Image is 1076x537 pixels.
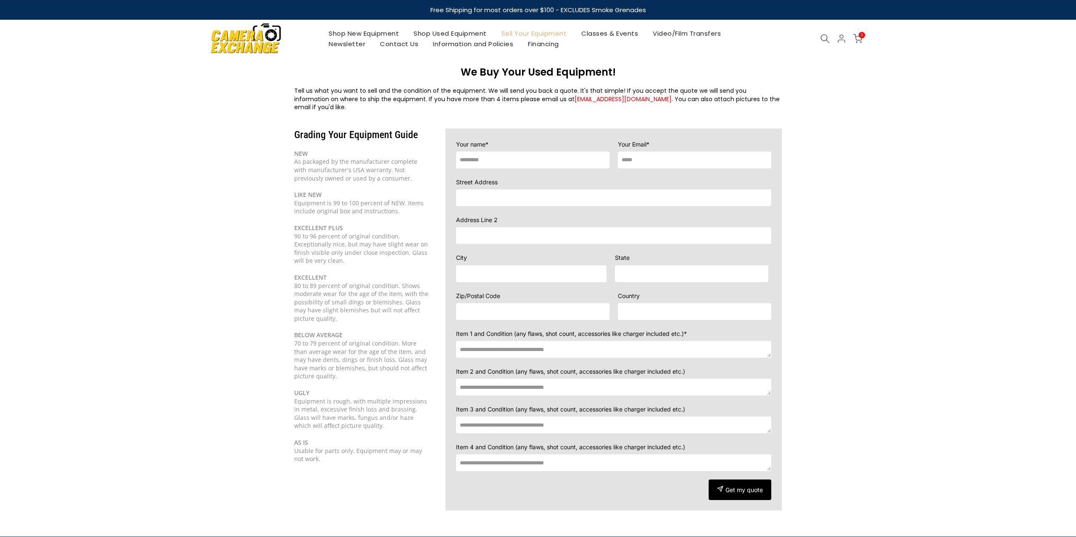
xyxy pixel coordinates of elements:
[456,178,498,186] span: Street Address
[456,292,500,299] span: Zip/Postal Code
[373,39,426,49] a: Contact Us
[456,330,684,337] span: Item 1 and Condition (any flaws, shot count, accessories like charger included etc.)
[859,32,865,38] span: 0
[294,438,308,446] b: AS IS
[615,254,630,261] span: State
[294,232,429,265] div: 90 to 96 percent of original condition. Exceptionally nice, but may have slight wear on finish vi...
[294,224,343,232] b: EXCELLENT PLUS
[456,141,485,148] span: Your name
[725,486,763,494] span: Get my quote
[294,339,429,380] div: 70 to 79 percent of original condition. More than average wear for the age of the item, and may h...
[294,273,327,281] b: EXCELLENT
[646,28,728,39] a: Video/Film Transfers
[618,141,646,148] span: Your Email
[294,87,782,112] div: Tell us what you want to sell and the condition of the equipment. We will send you back a quote. ...
[574,28,646,39] a: Classes & Events
[406,28,494,39] a: Shop Used Equipment
[294,128,429,141] h3: Grading Your Equipment Guide
[494,28,574,39] a: Sell Your Equipment
[456,443,685,451] span: Item 4 and Condition (any flaws, shot count, accessories like charger included etc.)
[709,479,771,500] button: Get my quote
[294,389,309,397] b: UGLY
[456,368,685,375] span: Item 2 and Condition (any flaws, shot count, accessories like charger included etc.)
[430,5,646,14] strong: Free Shipping for most orders over $100 - EXCLUDES Smoke Grenades
[322,28,406,39] a: Shop New Equipment
[456,216,498,223] span: Address Line 2
[294,331,343,339] b: BELOW AVERAGE
[575,95,672,103] a: [EMAIL_ADDRESS][DOMAIN_NAME]
[294,191,322,199] b: LIKE NEW
[521,39,567,49] a: Financing
[294,149,429,182] div: As packaged by the manufacturer complete with manufacturer's USA warranty. Not previously owned o...
[294,66,782,79] h3: We Buy Your Used Equipment!
[294,191,429,215] div: Equipment is 99 to 100 percent of NEW. Items include original box and instructions.
[426,39,521,49] a: Information and Policies
[456,406,685,413] span: Item 3 and Condition (any flaws, shot count, accessories like charger included etc.)
[294,447,429,463] div: Usable for parts only. Equipment may or may not work.
[294,397,429,430] div: Equipment is rough, with multiple impressions in metal, excessive finish loss and brassing. Glass...
[618,292,640,299] span: Country
[294,149,308,157] b: NEW
[853,34,862,43] a: 0
[456,254,467,261] span: City
[322,39,373,49] a: Newsletter
[294,282,429,323] div: 80 to 89 percent of original condition. Shows moderate wear for the age of the item, with the pos...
